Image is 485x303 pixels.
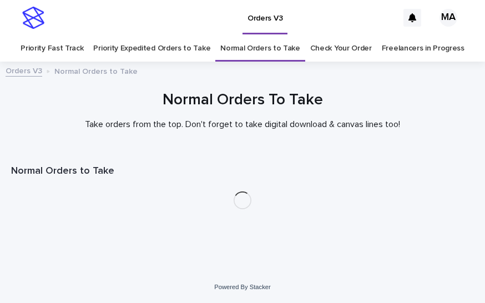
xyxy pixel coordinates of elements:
[6,64,42,77] a: Orders V3
[11,165,474,178] h1: Normal Orders to Take
[21,119,464,130] p: Take orders from the top. Don't forget to take digital download & canvas lines too!
[93,36,210,62] a: Priority Expedited Orders to Take
[22,7,44,29] img: stacker-logo-s-only.png
[214,284,270,290] a: Powered By Stacker
[310,36,372,62] a: Check Your Order
[220,36,300,62] a: Normal Orders to Take
[11,90,474,110] h1: Normal Orders To Take
[54,64,138,77] p: Normal Orders to Take
[439,9,457,27] div: MA
[21,36,83,62] a: Priority Fast Track
[382,36,464,62] a: Freelancers in Progress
